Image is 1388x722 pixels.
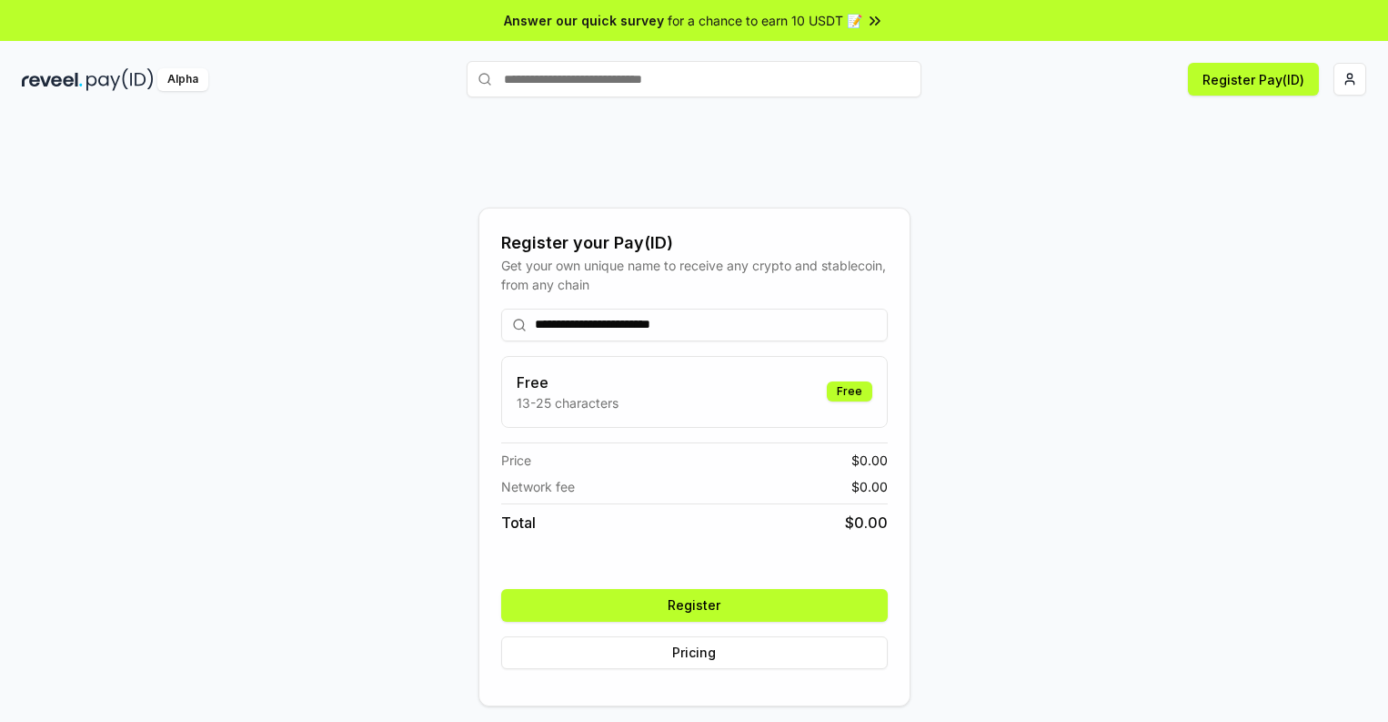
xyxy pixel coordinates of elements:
[851,477,888,496] span: $ 0.00
[501,477,575,496] span: Network fee
[157,68,208,91] div: Alpha
[668,11,862,30] span: for a chance to earn 10 USDT 📝
[504,11,664,30] span: Answer our quick survey
[501,512,536,534] span: Total
[501,636,888,669] button: Pricing
[501,451,531,470] span: Price
[827,381,872,402] div: Free
[845,512,888,534] span: $ 0.00
[501,230,888,256] div: Register your Pay(ID)
[501,256,888,294] div: Get your own unique name to receive any crypto and stablecoin, from any chain
[517,393,619,412] p: 13-25 characters
[22,68,83,91] img: reveel_dark
[86,68,154,91] img: pay_id
[501,589,888,622] button: Register
[851,451,888,470] span: $ 0.00
[517,371,619,393] h3: Free
[1188,63,1319,96] button: Register Pay(ID)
